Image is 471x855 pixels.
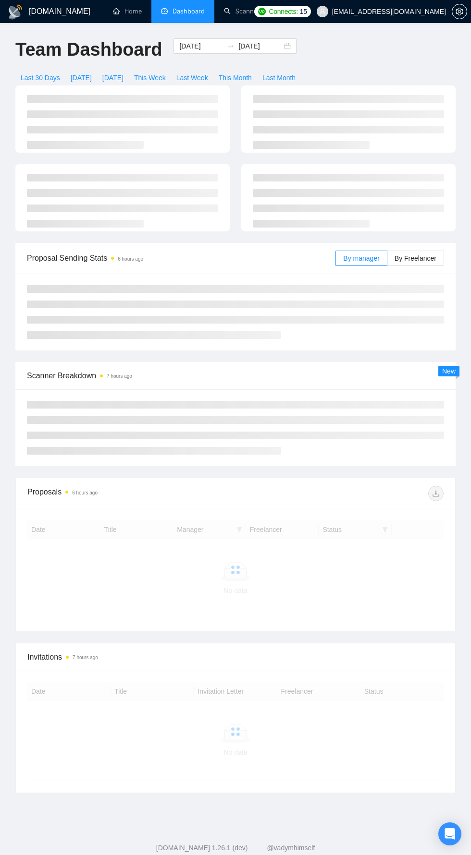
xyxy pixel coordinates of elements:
[129,70,171,85] button: This Week
[442,367,456,375] span: New
[171,70,213,85] button: Last Week
[257,70,301,85] button: Last Month
[27,486,235,501] div: Proposals
[219,72,252,83] span: This Month
[156,844,248,852] a: [DOMAIN_NAME] 1.26.1 (dev)
[224,7,260,15] a: searchScanner
[179,41,223,51] input: Start date
[173,7,205,15] span: Dashboard
[134,72,166,83] span: This Week
[452,8,467,15] span: setting
[27,252,335,264] span: Proposal Sending Stats
[102,72,124,83] span: [DATE]
[213,70,257,85] button: This Month
[113,7,142,15] a: homeHome
[452,8,467,15] a: setting
[27,370,444,382] span: Scanner Breakdown
[438,822,461,845] div: Open Intercom Messenger
[227,42,235,50] span: to
[319,8,326,15] span: user
[27,651,444,663] span: Invitations
[97,70,129,85] button: [DATE]
[161,8,168,14] span: dashboard
[300,6,307,17] span: 15
[21,72,60,83] span: Last 30 Days
[176,72,208,83] span: Last Week
[269,6,297,17] span: Connects:
[452,4,467,19] button: setting
[118,256,143,262] time: 6 hours ago
[15,70,65,85] button: Last 30 Days
[8,4,23,20] img: logo
[262,72,296,83] span: Last Month
[107,373,132,379] time: 7 hours ago
[238,41,282,51] input: End date
[72,490,98,495] time: 6 hours ago
[343,254,379,262] span: By manager
[395,254,436,262] span: By Freelancer
[267,844,315,852] a: @vadymhimself
[15,38,162,61] h1: Team Dashboard
[65,70,97,85] button: [DATE]
[71,72,92,83] span: [DATE]
[73,655,98,660] time: 7 hours ago
[227,42,235,50] span: swap-right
